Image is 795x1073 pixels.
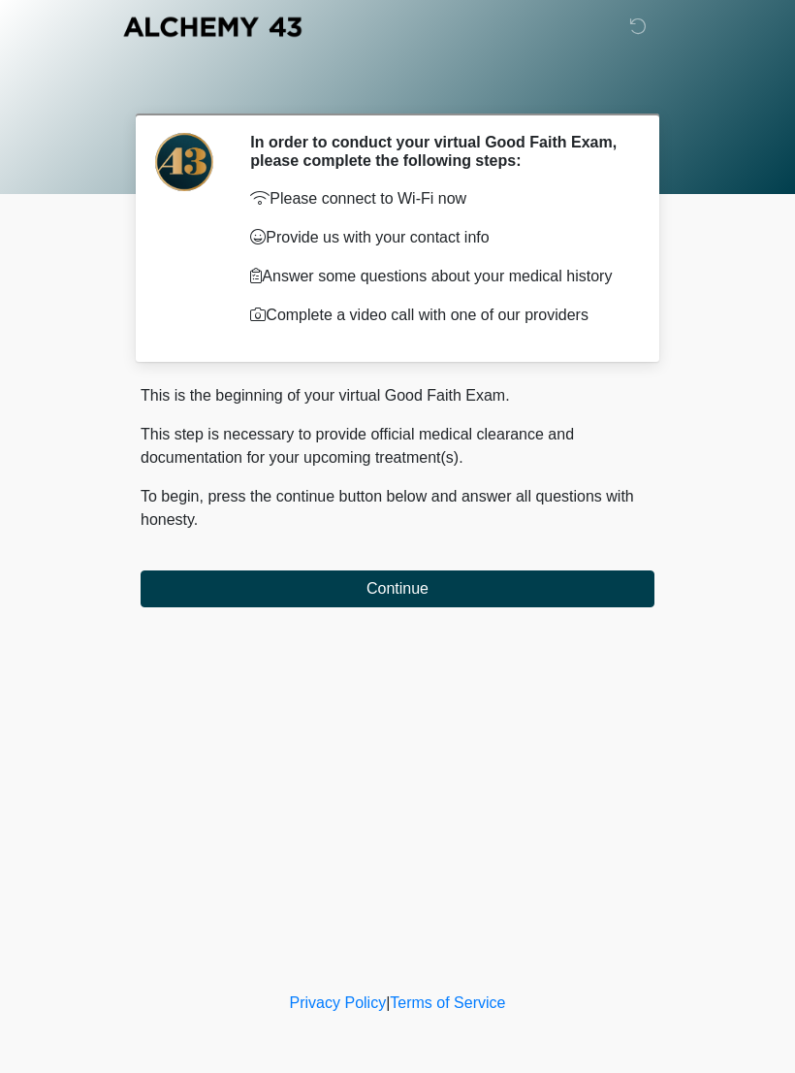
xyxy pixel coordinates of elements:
[250,226,625,249] p: Provide us with your contact info
[386,994,390,1011] a: |
[250,187,625,211] p: Please connect to Wi-Fi now
[141,423,654,470] p: This step is necessary to provide official medical clearance and documentation for your upcoming ...
[250,304,625,327] p: Complete a video call with one of our providers
[250,133,625,170] h2: In order to conduct your virtual Good Faith Exam, please complete the following steps:
[141,570,654,607] button: Continue
[141,384,654,407] p: This is the beginning of your virtual Good Faith Exam.
[155,133,213,191] img: Agent Avatar
[390,994,505,1011] a: Terms of Service
[121,15,303,39] img: Alchemy 43 Logo
[290,994,387,1011] a: Privacy Policy
[126,70,669,106] h1: ‎ ‎ ‎ ‎
[250,265,625,288] p: Answer some questions about your medical history
[141,485,654,532] p: To begin, press the continue button below and answer all questions with honesty.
